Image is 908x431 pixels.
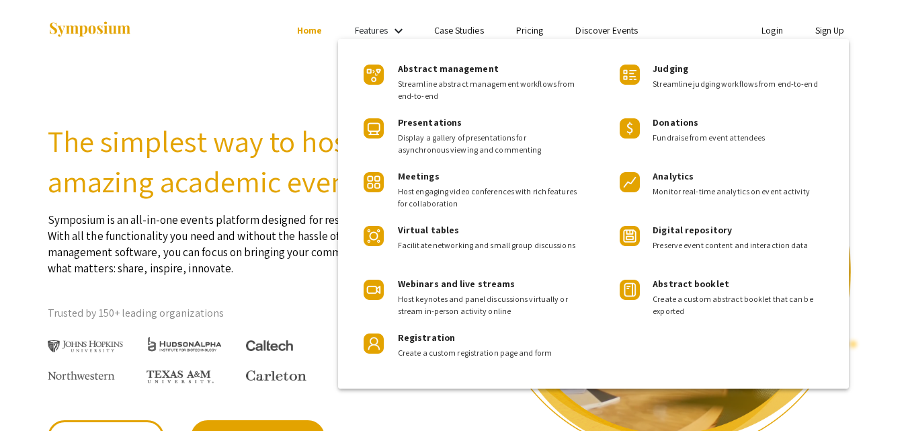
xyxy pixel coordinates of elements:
span: Abstract management [398,63,499,75]
span: Judging [653,63,688,75]
span: Virtual tables [398,224,459,236]
span: Facilitate networking and small group discussions [398,239,579,251]
span: Create a custom abstract booklet that can be exported [653,293,829,317]
span: Abstract booklet [653,278,729,290]
img: Product Icon [620,65,640,85]
img: Product Icon [364,226,384,246]
span: Create a custom registration page and form [398,347,579,359]
span: Host keynotes and panel discussions virtually or stream in-person activity online [398,293,579,317]
img: Product Icon [364,172,384,192]
span: Registration [398,331,455,344]
span: Display a gallery of presentations for asynchronous viewing and commenting [398,132,579,156]
span: Donations [653,116,698,128]
span: Digital repository [653,224,732,236]
img: Product Icon [364,118,384,139]
img: Product Icon [364,334,384,354]
span: Monitor real-time analytics on event activity [653,186,829,198]
span: Webinars and live streams [398,278,515,290]
span: Host engaging video conferences with rich features for collaboration [398,186,579,210]
img: Product Icon [620,226,640,246]
img: Product Icon [364,65,384,85]
span: Streamline judging workflows from end-to-end [653,78,829,90]
img: Product Icon [364,280,384,300]
span: Analytics [653,170,694,182]
img: Product Icon [620,172,640,192]
span: Fundraise from event attendees [653,132,829,144]
img: Product Icon [620,280,640,300]
span: Streamline abstract management workflows from end-to-end [398,78,579,102]
img: Product Icon [620,118,640,139]
span: Presentations [398,116,462,128]
span: Preserve event content and interaction data [653,239,829,251]
span: Meetings [398,170,440,182]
